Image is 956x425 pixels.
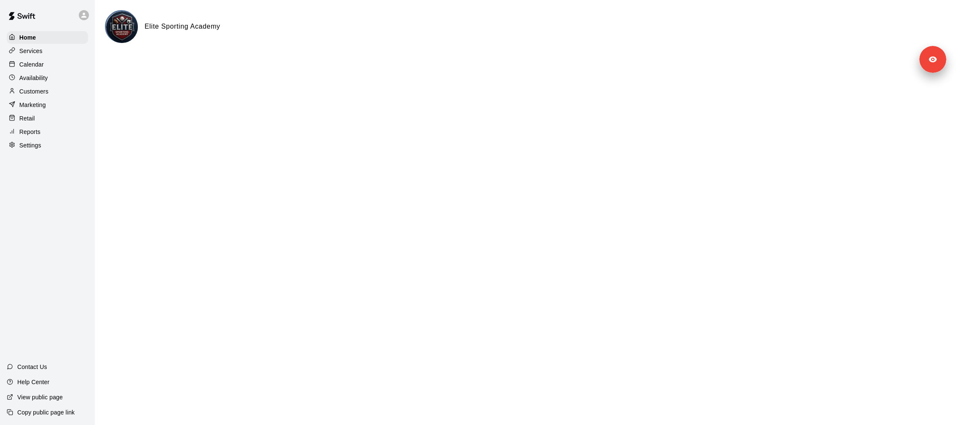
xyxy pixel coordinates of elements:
p: Customers [19,87,48,96]
a: Reports [7,126,88,138]
p: Contact Us [17,363,47,371]
a: Calendar [7,58,88,71]
p: Marketing [19,101,46,109]
p: Reports [19,128,40,136]
a: Retail [7,112,88,125]
img: Elite Sporting Academy logo [106,11,138,43]
p: Copy public page link [17,408,75,417]
p: Settings [19,141,41,150]
p: Retail [19,114,35,123]
a: Availability [7,72,88,84]
p: Services [19,47,43,55]
p: Home [19,33,36,42]
a: Home [7,31,88,44]
p: Availability [19,74,48,82]
p: Help Center [17,378,49,386]
h6: Elite Sporting Academy [145,21,220,32]
p: View public page [17,393,63,401]
a: Services [7,45,88,57]
a: Customers [7,85,88,98]
p: Calendar [19,60,44,69]
a: Settings [7,139,88,152]
a: Marketing [7,99,88,111]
